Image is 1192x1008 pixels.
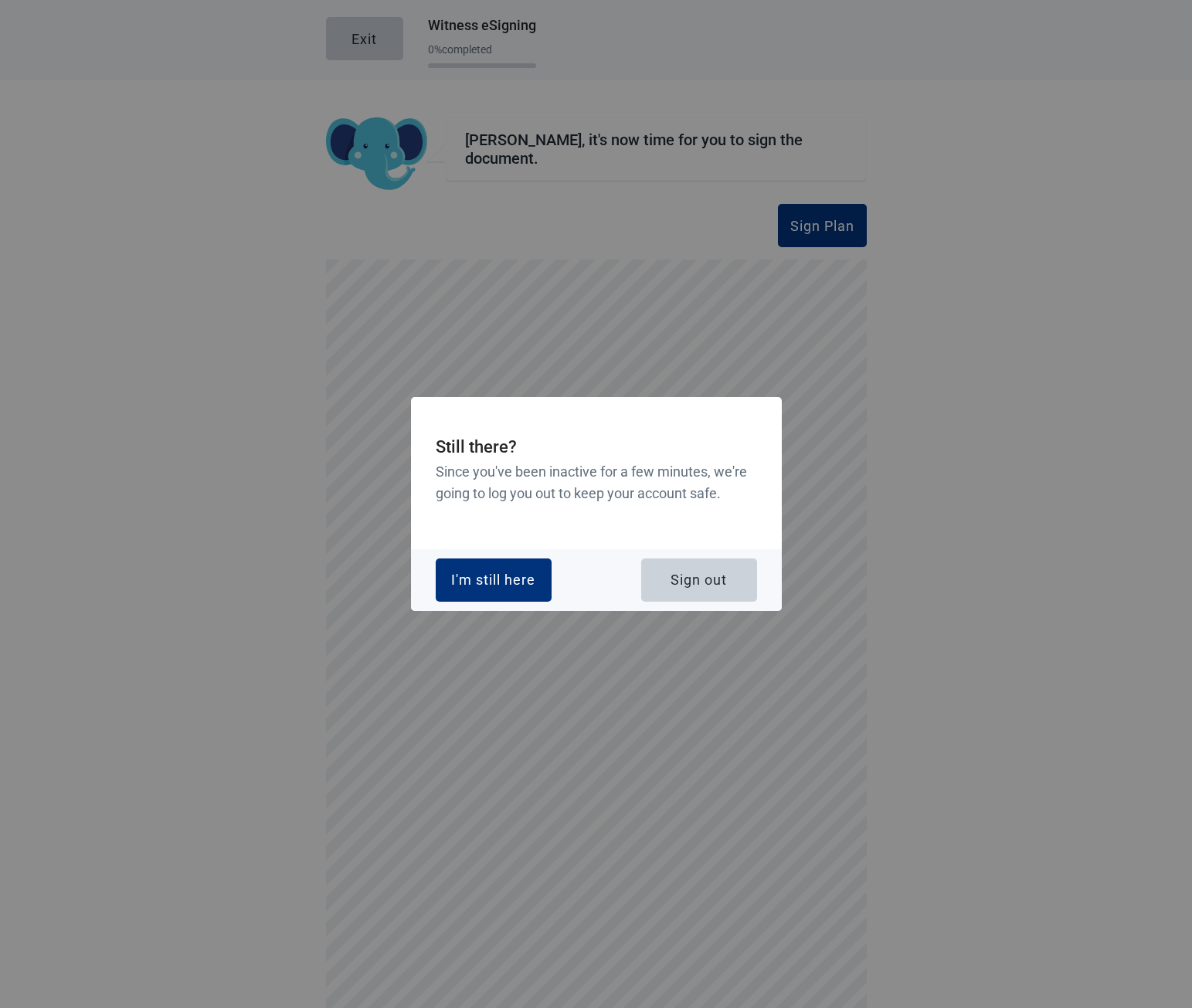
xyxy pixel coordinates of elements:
div: Sign out [671,572,727,588]
button: Sign out [641,558,757,602]
h3: Since you've been inactive for a few minutes, we're going to log you out to keep your account safe. [436,461,757,505]
button: I'm still here [436,558,552,602]
h2: Still there? [436,434,757,461]
div: I'm still here [451,572,535,588]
